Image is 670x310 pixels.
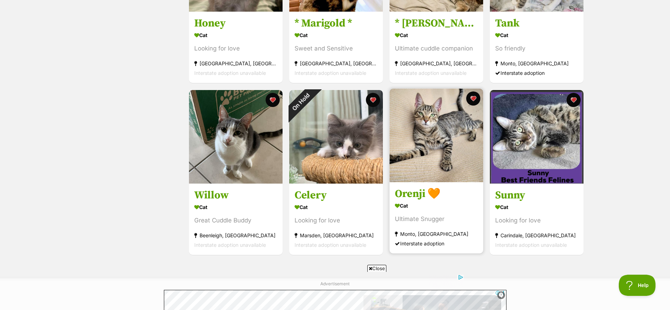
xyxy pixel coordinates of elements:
[189,90,283,184] img: Willow
[194,70,266,76] span: Interstate adoption unavailable
[619,275,656,296] iframe: Help Scout Beacon - Open
[395,214,478,224] div: Ultimate Snugger
[495,30,578,41] div: Cat
[194,202,277,212] div: Cat
[289,183,383,255] a: Celery Cat Looking for love Marsden, [GEOGRAPHIC_DATA] Interstate adoption unavailable favourite
[295,70,366,76] span: Interstate adoption unavailable
[194,59,277,68] div: [GEOGRAPHIC_DATA], [GEOGRAPHIC_DATA]
[395,201,478,211] div: Cat
[295,59,378,68] div: [GEOGRAPHIC_DATA], [GEOGRAPHIC_DATA]
[295,202,378,212] div: Cat
[367,265,386,272] span: Close
[207,275,464,306] iframe: Advertisement
[495,202,578,212] div: Cat
[295,44,378,54] div: Sweet and Sensitive
[390,182,483,254] a: Orenji 🧡 Cat Ultimate Snugger Monto, [GEOGRAPHIC_DATA] Interstate adoption favourite
[466,91,480,106] button: favourite
[495,231,578,240] div: Carindale, [GEOGRAPHIC_DATA]
[189,183,283,255] a: Willow Cat Great Cuddle Buddy Beenleigh, [GEOGRAPHIC_DATA] Interstate adoption unavailable favourite
[395,239,478,248] div: Interstate adoption
[295,242,366,248] span: Interstate adoption unavailable
[194,17,277,30] h3: Honey
[295,231,378,240] div: Marsden, [GEOGRAPHIC_DATA]
[189,12,283,83] a: Honey Cat Looking for love [GEOGRAPHIC_DATA], [GEOGRAPHIC_DATA] Interstate adoption unavailable f...
[395,187,478,201] h3: Orenji 🧡
[490,90,583,184] img: Sunny
[295,189,378,202] h3: Celery
[295,216,378,225] div: Looking for love
[495,68,578,78] div: Interstate adoption
[495,44,578,54] div: So friendly
[194,216,277,225] div: Great Cuddle Buddy
[366,93,380,107] button: favourite
[194,44,277,54] div: Looking for love
[395,229,478,239] div: Monto, [GEOGRAPHIC_DATA]
[498,292,504,298] img: info.svg
[495,189,578,202] h3: Sunny
[495,17,578,30] h3: Tank
[289,12,383,83] a: * Marigold * Cat Sweet and Sensitive [GEOGRAPHIC_DATA], [GEOGRAPHIC_DATA] Interstate adoption una...
[390,89,483,182] img: Orenji 🧡
[567,93,581,107] button: favourite
[194,231,277,240] div: Beenleigh, [GEOGRAPHIC_DATA]
[495,216,578,225] div: Looking for love
[280,81,322,123] div: On Hold
[295,17,378,30] h3: * Marigold *
[289,178,383,185] a: On Hold
[490,12,583,83] a: Tank Cat So friendly Monto, [GEOGRAPHIC_DATA] Interstate adoption favourite
[266,93,280,107] button: favourite
[495,59,578,68] div: Monto, [GEOGRAPHIC_DATA]
[194,189,277,202] h3: Willow
[495,242,567,248] span: Interstate adoption unavailable
[395,44,478,54] div: Ultimate cuddle companion
[395,17,478,30] h3: * [PERSON_NAME] *
[194,242,266,248] span: Interstate adoption unavailable
[390,12,483,83] a: * [PERSON_NAME] * Cat Ultimate cuddle companion [GEOGRAPHIC_DATA], [GEOGRAPHIC_DATA] Interstate a...
[194,30,277,41] div: Cat
[395,70,467,76] span: Interstate adoption unavailable
[295,30,378,41] div: Cat
[289,90,383,184] img: Celery
[490,183,583,255] a: Sunny Cat Looking for love Carindale, [GEOGRAPHIC_DATA] Interstate adoption unavailable favourite
[395,59,478,68] div: [GEOGRAPHIC_DATA], [GEOGRAPHIC_DATA]
[395,30,478,41] div: Cat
